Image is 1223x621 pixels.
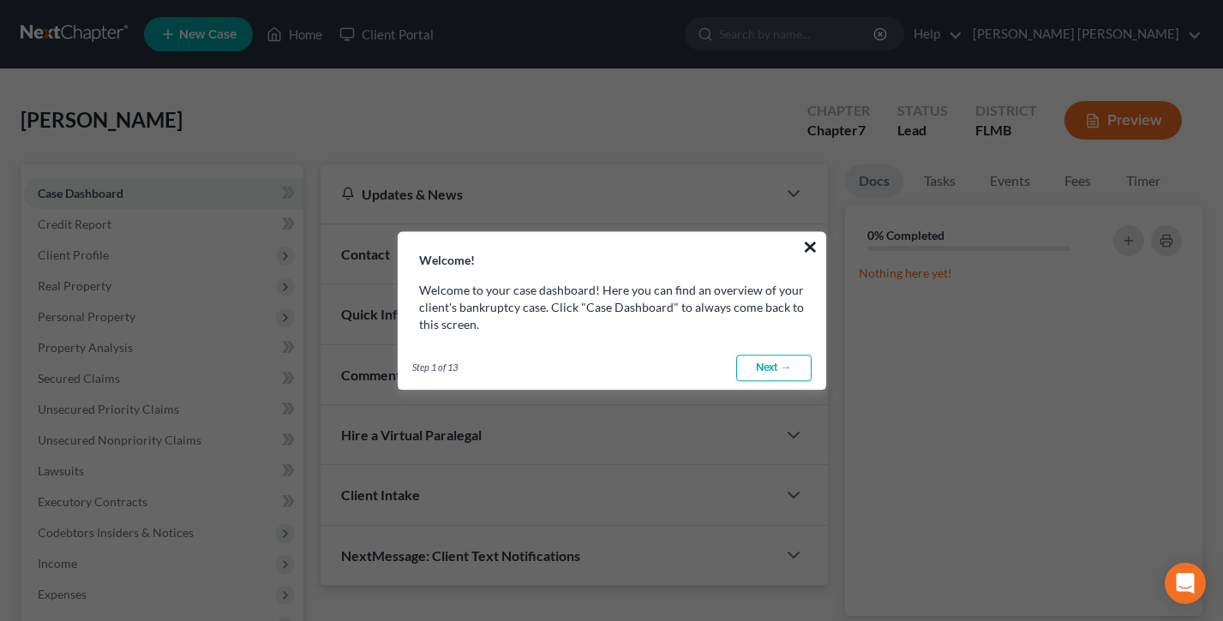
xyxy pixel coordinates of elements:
[419,282,805,333] p: Welcome to your case dashboard! Here you can find an overview of your client's bankruptcy case. C...
[399,232,825,268] h3: Welcome!
[1165,563,1206,604] div: Open Intercom Messenger
[736,355,812,382] a: Next →
[412,361,458,374] span: Step 1 of 13
[802,233,818,260] button: ×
